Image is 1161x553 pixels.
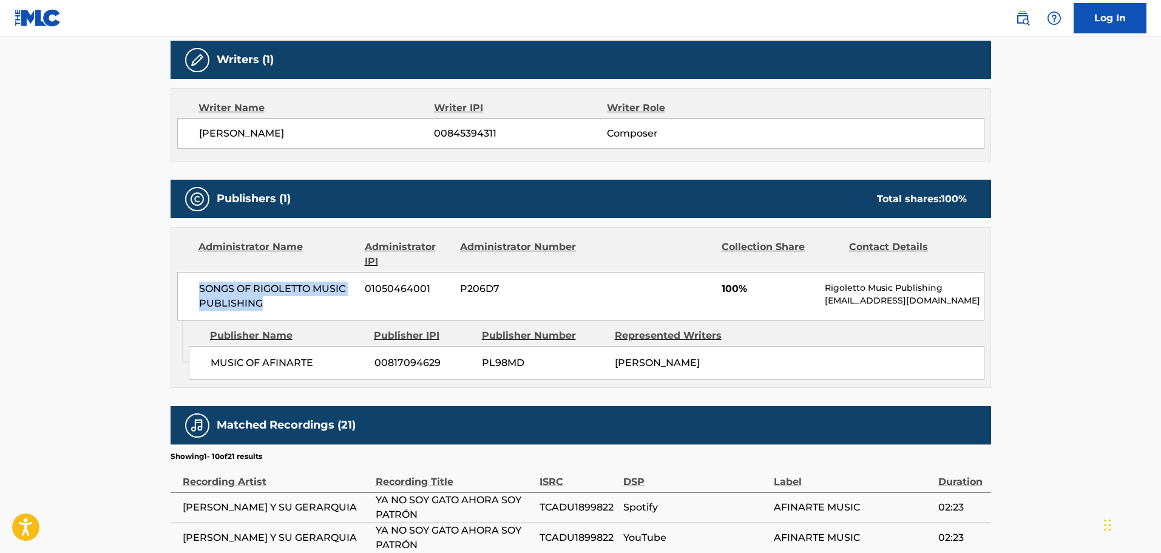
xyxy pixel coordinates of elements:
[623,531,768,545] span: YouTube
[199,282,356,311] span: SONGS OF RIGOLETTO MUSIC PUBLISHING
[198,101,435,115] div: Writer Name
[825,282,983,294] p: Rigoletto Music Publishing
[183,531,370,545] span: [PERSON_NAME] Y SU GERARQUIA
[434,101,607,115] div: Writer IPI
[374,356,473,370] span: 00817094629
[623,462,768,489] div: DSP
[849,240,967,269] div: Contact Details
[365,282,451,296] span: 01050464001
[374,328,473,343] div: Publisher IPI
[623,500,768,515] span: Spotify
[1010,6,1035,30] a: Public Search
[434,126,606,141] span: 00845394311
[540,500,617,515] span: TCADU1899822
[199,126,435,141] span: [PERSON_NAME]
[1047,11,1061,25] img: help
[722,282,816,296] span: 100%
[938,531,985,545] span: 02:23
[211,356,365,370] span: MUSIC OF AFINARTE
[938,462,985,489] div: Duration
[198,240,356,269] div: Administrator Name
[1042,6,1066,30] div: Help
[171,451,262,462] p: Showing 1 - 10 of 21 results
[774,462,932,489] div: Label
[941,193,967,205] span: 100 %
[190,53,205,67] img: Writers
[540,531,617,545] span: TCADU1899822
[376,523,533,552] span: YA NO SOY GATO AHORA SOY PATRÓN
[615,328,739,343] div: Represented Writers
[938,500,985,515] span: 02:23
[376,493,533,522] span: YA NO SOY GATO AHORA SOY PATRÓN
[607,101,764,115] div: Writer Role
[217,53,274,67] h5: Writers (1)
[722,240,839,269] div: Collection Share
[1100,495,1161,553] iframe: Chat Widget
[615,357,700,368] span: [PERSON_NAME]
[183,500,370,515] span: [PERSON_NAME] Y SU GERARQUIA
[1104,507,1111,543] div: Drag
[365,240,451,269] div: Administrator IPI
[376,462,533,489] div: Recording Title
[217,192,291,206] h5: Publishers (1)
[774,531,932,545] span: AFINARTE MUSIC
[460,282,578,296] span: P206D7
[460,240,578,269] div: Administrator Number
[540,462,617,489] div: ISRC
[607,126,764,141] span: Composer
[190,192,205,206] img: Publishers
[217,418,356,432] h5: Matched Recordings (21)
[190,418,205,433] img: Matched Recordings
[1015,11,1030,25] img: search
[15,9,61,27] img: MLC Logo
[210,328,365,343] div: Publisher Name
[183,462,370,489] div: Recording Artist
[1074,3,1146,33] a: Log In
[825,294,983,307] p: [EMAIL_ADDRESS][DOMAIN_NAME]
[482,356,606,370] span: PL98MD
[482,328,606,343] div: Publisher Number
[877,192,967,206] div: Total shares:
[774,500,932,515] span: AFINARTE MUSIC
